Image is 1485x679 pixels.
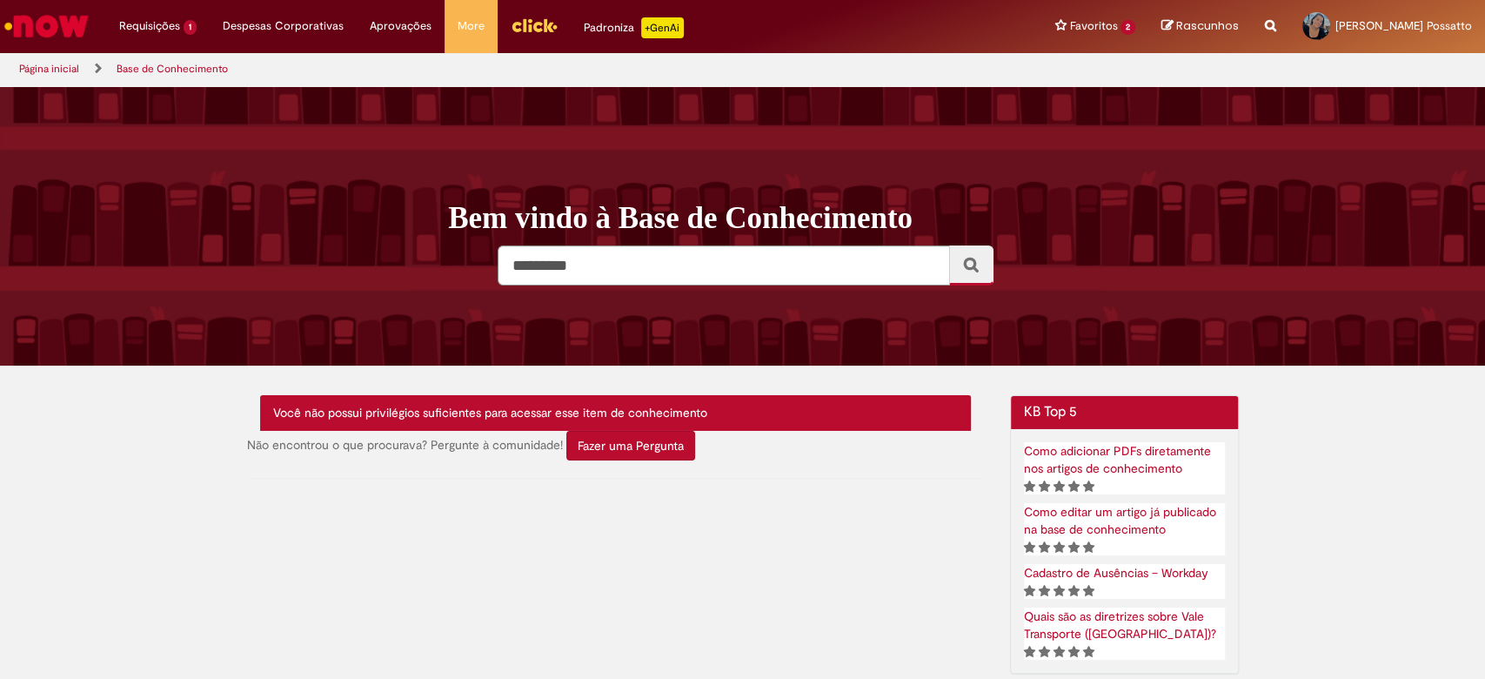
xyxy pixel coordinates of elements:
img: click_logo_yellow_360x200.png [511,12,558,38]
div: Você não possui privilégios suficientes para acessar esse item de conhecimento [260,395,972,431]
span: 1 [184,20,197,35]
i: 4 [1068,585,1080,597]
img: ServiceNow [2,9,91,44]
i: 2 [1039,585,1050,597]
i: 5 [1083,585,1094,597]
a: Artigo, Como editar um artigo já publicado na base de conhecimento , classificação de 5 estrelas [1024,504,1216,537]
i: 2 [1039,481,1050,493]
a: Artigo, Quais são as diretrizes sobre Vale Transporte (VT)? , classificação de 5 estrelas [1024,608,1216,642]
i: 4 [1068,541,1080,554]
a: Rascunhos [1161,18,1239,35]
span: Despesas Corporativas [223,17,344,35]
i: 3 [1054,646,1065,658]
i: 4 [1068,481,1080,493]
i: 1 [1024,585,1035,597]
a: Artigo, Cadastro de Ausências – Workday, classificação de 5 estrelas [1024,565,1208,581]
i: 4 [1068,646,1080,658]
span: Requisições [119,17,180,35]
span: Favoritos [1069,17,1117,35]
button: Pesquisar [949,245,993,286]
a: Fazer uma Pergunta [566,436,695,452]
i: 3 [1054,541,1065,554]
i: 3 [1054,481,1065,493]
a: Artigo, Como adicionar PDFs diretamente nos artigos de conhecimento , classificação de 5 estrelas [1024,443,1211,476]
h2: KB Top 5 [1024,405,1225,420]
i: 2 [1039,646,1050,658]
span: [PERSON_NAME] Possatto [1335,18,1472,33]
span: More [458,17,485,35]
h1: Bem vindo à Base de Conhecimento [448,200,1251,237]
a: Página inicial [19,62,79,76]
i: 5 [1083,646,1094,658]
i: 3 [1054,585,1065,597]
button: Fazer uma Pergunta [566,431,695,461]
i: 1 [1024,646,1035,658]
i: 1 [1024,541,1035,554]
div: Padroniza [584,17,684,38]
i: 2 [1039,541,1050,554]
input: Pesquisar [498,245,950,286]
a: Base de Conhecimento [117,62,228,76]
ul: Trilhas de página [13,53,977,85]
span: Aprovações [370,17,431,35]
i: 5 [1083,481,1094,493]
p: +GenAi [641,17,684,38]
span: Rascunhos [1176,17,1239,34]
i: 5 [1083,541,1094,554]
i: 1 [1024,481,1035,493]
span: Não encontrou o que procurava? Pergunte à comunidade! [247,436,563,452]
span: 2 [1120,20,1135,35]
